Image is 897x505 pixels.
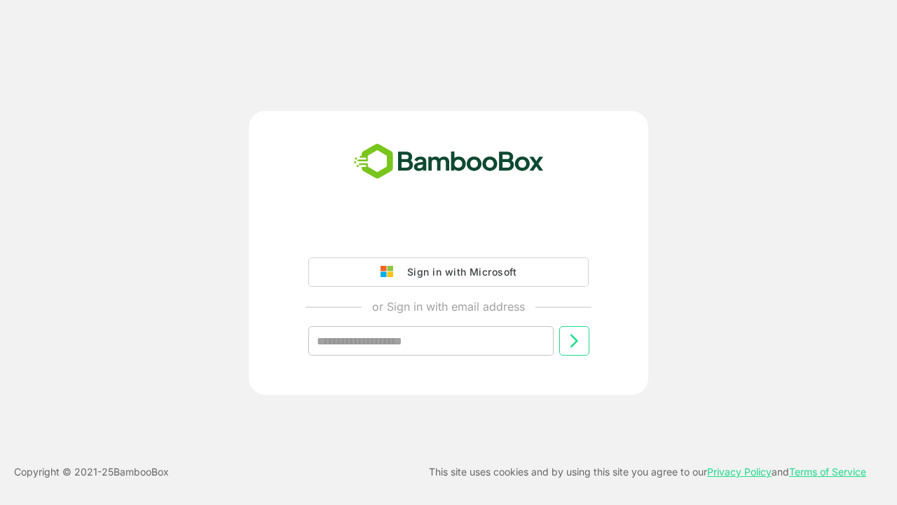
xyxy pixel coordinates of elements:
img: google [381,266,400,278]
div: Sign in with Microsoft [400,263,516,281]
p: This site uses cookies and by using this site you agree to our and [429,464,866,480]
button: Sign in with Microsoft [308,257,589,287]
p: or Sign in with email address [372,298,525,315]
a: Privacy Policy [707,466,772,478]
p: Copyright © 2021- 25 BambooBox [14,464,169,480]
a: Terms of Service [789,466,866,478]
img: bamboobox [346,139,552,185]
